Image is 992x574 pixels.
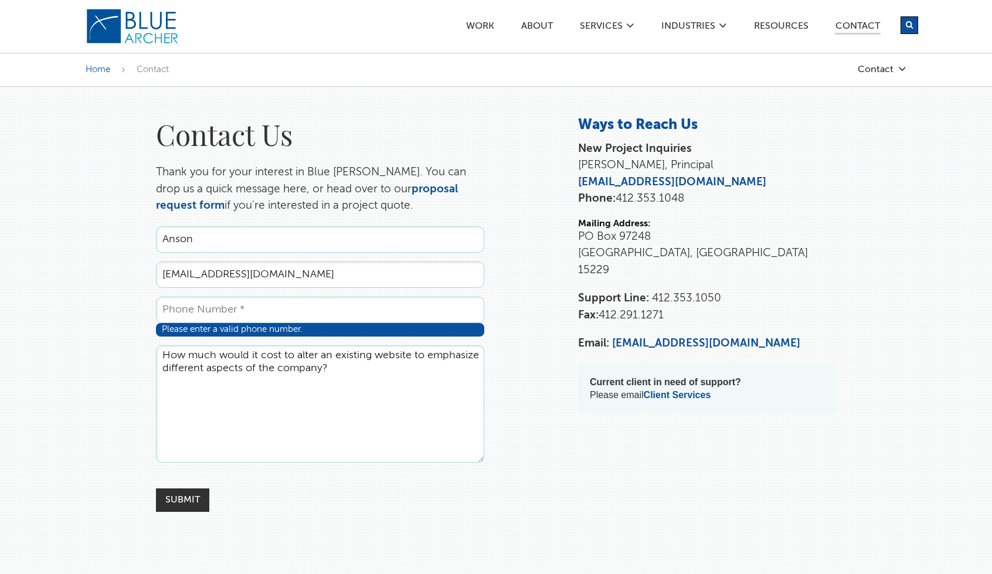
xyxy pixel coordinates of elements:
p: [PERSON_NAME], Principal 412.353.1048 [578,141,836,208]
a: Contact [789,64,906,74]
strong: Fax: [578,310,599,321]
p: 412.291.1271 [578,290,836,324]
a: Home [86,65,110,74]
a: SERVICES [579,22,623,34]
a: Work [466,22,495,34]
input: Full Name * [156,226,484,253]
p: PO Box 97248 [GEOGRAPHIC_DATA], [GEOGRAPHIC_DATA] 15229 [578,229,836,279]
strong: Mailing Address: [578,219,651,229]
p: Thank you for your interest in Blue [PERSON_NAME]. You can drop us a quick message here, or head ... [156,164,484,215]
strong: Support Line: [578,293,649,304]
strong: New Project Inquiries [578,143,692,154]
a: Industries [661,22,716,34]
img: Blue Archer Logo [86,8,179,45]
strong: Email: [578,338,609,349]
a: ABOUT [521,22,553,34]
a: Client Services [644,390,711,400]
strong: Current client in need of support? [590,377,741,387]
div: Please enter a valid phone number. [156,323,484,337]
h3: Ways to Reach Us [578,116,836,135]
h1: Contact Us [156,116,484,152]
p: Please email [590,376,824,402]
span: Contact [137,65,169,74]
a: Resources [753,22,809,34]
input: Submit [156,488,209,512]
a: [EMAIL_ADDRESS][DOMAIN_NAME] [578,176,766,188]
a: Contact [835,22,881,35]
span: 412.353.1050 [652,293,721,304]
input: Email Address * [156,261,484,288]
strong: Phone: [578,193,616,204]
input: Phone Number * [156,297,484,323]
a: [EMAIL_ADDRESS][DOMAIN_NAME] [612,338,800,349]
